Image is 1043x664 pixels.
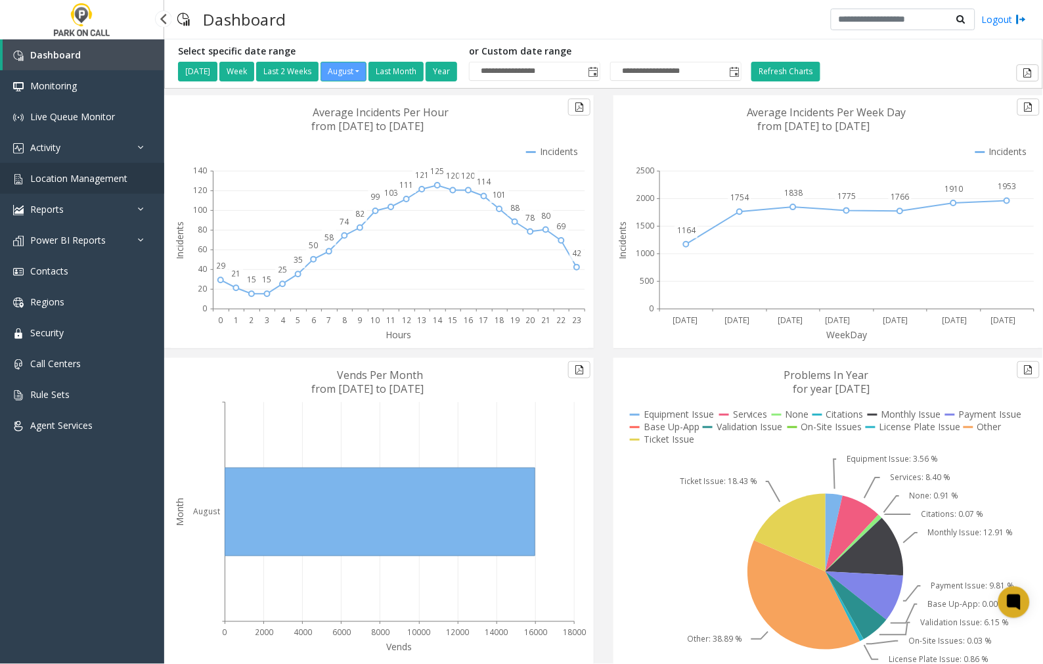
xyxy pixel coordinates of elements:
text: 111 [399,179,413,190]
span: Contacts [30,265,68,277]
button: Export to pdf [1017,361,1040,378]
img: 'icon' [13,81,24,92]
button: August [321,62,366,81]
text: 4000 [294,627,312,638]
text: [DATE] [883,315,908,326]
text: 1164 [677,225,696,236]
text: 10 [371,315,380,326]
text: 21 [231,268,240,279]
text: 9 [358,315,363,326]
text: 2 [249,315,254,326]
text: 21 [541,315,550,326]
text: 88 [510,202,520,213]
text: 69 [557,221,566,232]
button: Week [219,62,254,81]
span: Toggle popup [585,62,600,81]
text: 25 [278,264,287,275]
button: Last Month [368,62,424,81]
text: Problems In Year [784,368,869,382]
text: 1500 [636,220,654,231]
text: Average Incidents Per Hour [313,105,449,120]
a: Dashboard [3,39,164,70]
text: 8000 [371,627,389,638]
text: Payment Issue: 9.81 % [931,581,1015,592]
text: 82 [355,208,365,219]
button: Year [426,62,457,81]
text: [DATE] [673,315,698,326]
text: 1766 [891,191,910,202]
img: 'icon' [13,112,24,123]
text: Citations: 0.07 % [921,509,983,520]
img: 'icon' [13,143,24,154]
text: 20 [198,283,207,294]
text: 78 [525,212,535,223]
text: 8 [342,315,347,326]
text: 1 [234,315,238,326]
text: Base Up-App: 0.00 % [927,599,1007,610]
h3: Dashboard [196,3,292,35]
text: 0 [649,303,654,315]
img: 'icon' [13,390,24,401]
text: 0 [218,315,223,326]
button: Last 2 Weeks [256,62,319,81]
text: Incidents [540,145,578,158]
text: 16000 [524,627,547,638]
text: [DATE] [778,315,803,326]
text: 19 [510,315,520,326]
span: Live Queue Monitor [30,110,115,123]
text: 17 [479,315,489,326]
text: 103 [384,187,398,198]
text: 80 [541,210,550,221]
span: Activity [30,141,60,154]
text: 14000 [485,627,508,638]
text: 101 [493,189,506,200]
text: Monthly Issue [881,408,941,420]
text: from [DATE] to [DATE] [312,119,424,133]
text: 16 [464,315,473,326]
text: 5 [296,315,300,326]
text: Ticket Issue [644,433,694,445]
text: Other: 38.89 % [687,634,742,645]
text: 22 [557,315,566,326]
button: Export to pdf [1017,99,1040,116]
text: Incidents [173,221,186,259]
span: Toggle popup [726,62,741,81]
span: Dashboard [30,49,81,61]
text: On-Site Issues [801,420,862,433]
text: from [DATE] to [DATE] [312,382,424,396]
text: for year [DATE] [793,382,870,396]
span: Monitoring [30,79,77,92]
text: [DATE] [725,315,750,326]
text: Monthly Issue: 12.91 % [928,527,1013,539]
h5: or Custom date range [469,46,742,57]
text: [DATE] [943,315,967,326]
text: 60 [198,244,207,255]
img: logout [1016,12,1027,26]
text: 1953 [998,181,1017,192]
text: 10000 [408,627,431,638]
text: Vends [387,641,412,653]
text: None [786,408,809,420]
text: 18 [495,315,504,326]
img: 'icon' [13,174,24,185]
img: 'icon' [13,51,24,61]
img: 'icon' [13,205,24,215]
text: 100 [193,204,207,215]
text: 6000 [332,627,351,638]
text: 120 [193,185,207,196]
text: 4 [280,315,286,326]
text: Equipment Issue [644,408,714,420]
text: 2000 [636,192,654,204]
text: 6 [311,315,316,326]
text: 14 [433,315,443,326]
text: 114 [477,177,491,188]
text: Services [733,408,768,420]
text: 99 [371,191,380,202]
text: Average Incidents Per Week Day [747,105,906,120]
text: 1838 [784,187,803,198]
span: Regions [30,296,64,308]
text: None: 0.91 % [910,491,959,502]
text: [DATE] [990,315,1015,326]
text: Services: 8.40 % [891,472,951,483]
text: 11 [386,315,395,326]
